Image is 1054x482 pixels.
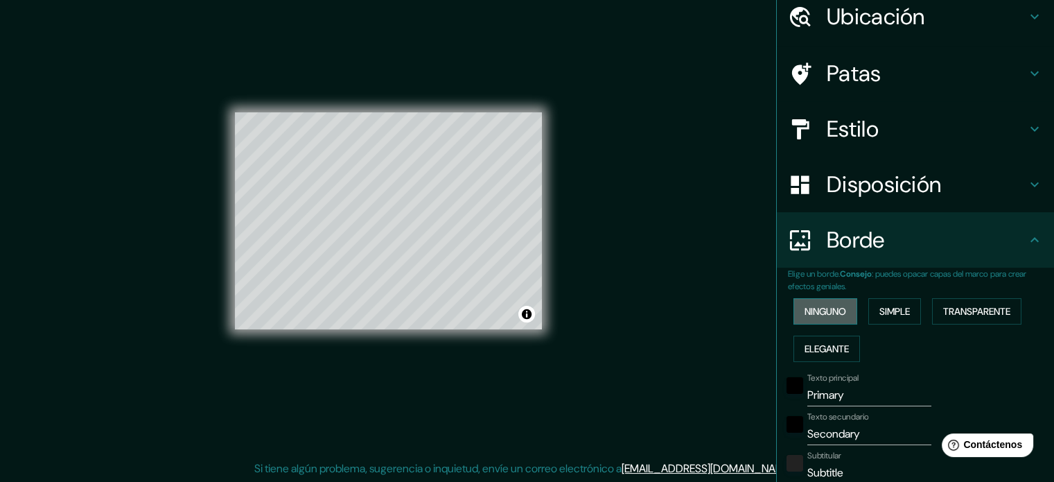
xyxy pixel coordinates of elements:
[788,268,840,279] font: Elige un borde.
[805,305,846,318] font: Ninguno
[518,306,535,322] button: Activar o desactivar atribución
[777,46,1054,101] div: Patas
[788,268,1026,292] font: : puedes opacar capas del marco para crear efectos geniales.
[787,455,803,472] button: color-222222
[777,157,1054,212] div: Disposición
[777,101,1054,157] div: Estilo
[793,336,860,362] button: Elegante
[827,170,941,199] font: Disposición
[807,411,869,422] font: Texto secundario
[807,372,859,384] font: Texto principal
[827,2,925,31] font: Ubicación
[805,343,849,355] font: Elegante
[827,225,885,255] font: Borde
[622,461,793,476] a: [EMAIL_ADDRESS][DOMAIN_NAME]
[868,298,921,325] button: Simple
[932,298,1021,325] button: Transparente
[827,114,879,144] font: Estilo
[827,59,881,88] font: Patas
[254,461,622,476] font: Si tiene algún problema, sugerencia o inquietud, envíe un correo electrónico a
[840,268,872,279] font: Consejo
[787,416,803,433] button: negro
[777,212,1054,268] div: Borde
[931,428,1039,467] iframe: Lanzador de widgets de ayuda
[807,450,841,461] font: Subtitular
[793,298,857,325] button: Ninguno
[787,377,803,394] button: negro
[879,305,910,318] font: Simple
[943,305,1010,318] font: Transparente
